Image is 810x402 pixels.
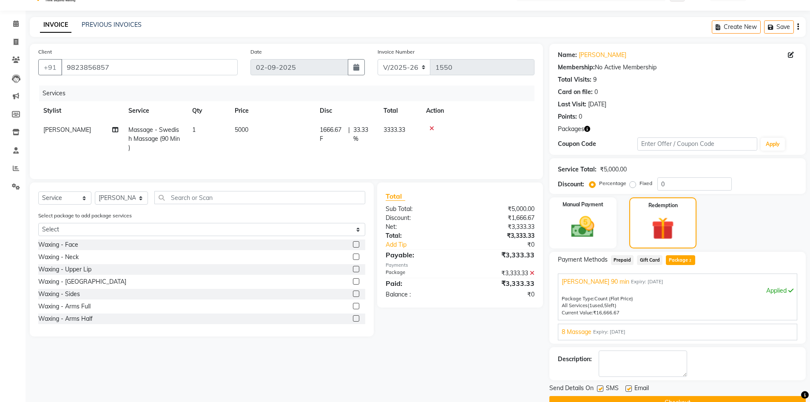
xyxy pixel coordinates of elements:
[645,214,681,242] img: _gift.svg
[761,138,785,151] button: Apply
[379,278,460,288] div: Paid:
[460,269,541,278] div: ₹3,333.33
[562,310,593,316] span: Current Value:
[637,255,662,265] span: Gift Card
[379,240,473,249] a: Add Tip
[315,101,378,120] th: Disc
[250,48,262,56] label: Date
[558,140,638,148] div: Coupon Code
[600,165,627,174] div: ₹5,000.00
[588,100,606,109] div: [DATE]
[460,290,541,299] div: ₹0
[38,277,126,286] div: Waxing - [GEOGRAPHIC_DATA]
[593,75,597,84] div: 9
[558,255,608,264] span: Payment Methods
[379,222,460,231] div: Net:
[379,205,460,214] div: Sub Total:
[460,250,541,260] div: ₹3,333.33
[564,214,602,240] img: _cash.svg
[563,201,603,208] label: Manual Payment
[38,290,80,299] div: Waxing - Sides
[320,125,345,143] span: 1666.67 F
[558,165,597,174] div: Service Total:
[579,112,582,121] div: 0
[562,286,793,295] div: Applied
[558,125,584,134] span: Packages
[38,48,52,56] label: Client
[386,262,534,269] div: Payments
[460,231,541,240] div: ₹3,333.33
[38,59,62,75] button: +91
[606,384,619,394] span: SMS
[688,258,693,263] span: 2
[379,214,460,222] div: Discount:
[558,88,593,97] div: Card on file:
[611,255,634,265] span: Prepaid
[666,255,695,265] span: Package
[631,278,663,285] span: Expiry: [DATE]
[43,126,91,134] span: [PERSON_NAME]
[379,269,460,278] div: Package
[460,214,541,222] div: ₹1,666.67
[562,328,591,336] span: 8 Massage
[378,101,421,120] th: Total
[599,180,626,187] label: Percentage
[386,192,405,201] span: Total
[474,240,541,249] div: ₹0
[648,202,678,209] label: Redemption
[128,126,180,151] span: Massage - Swedish Massage (90 Min )
[558,51,577,60] div: Name:
[634,384,649,394] span: Email
[558,63,797,72] div: No Active Membership
[764,20,794,34] button: Save
[558,355,592,364] div: Description:
[39,86,541,101] div: Services
[460,278,541,288] div: ₹3,333.33
[384,126,405,134] span: 3333.33
[353,125,373,143] span: 33.33 %
[123,101,187,120] th: Service
[38,212,132,220] label: Select package to add package services
[38,302,91,311] div: Waxing - Arms Full
[421,101,534,120] th: Action
[558,75,591,84] div: Total Visits:
[558,100,586,109] div: Last Visit:
[562,277,629,286] span: [PERSON_NAME] 90 min
[378,48,415,56] label: Invoice Number
[460,205,541,214] div: ₹5,000.00
[230,101,315,120] th: Price
[593,310,620,316] span: ₹16,666.67
[38,253,79,262] div: Waxing - Neck
[593,328,625,336] span: Expiry: [DATE]
[154,191,365,204] input: Search or Scan
[187,101,230,120] th: Qty
[379,250,460,260] div: Payable:
[562,302,588,308] span: All Services
[588,302,592,308] span: (1
[38,314,93,323] div: Waxing - Arms Half
[192,126,196,134] span: 1
[38,240,78,249] div: Waxing - Face
[639,180,652,187] label: Fixed
[594,88,598,97] div: 0
[562,296,594,302] span: Package Type:
[579,51,626,60] a: [PERSON_NAME]
[549,384,594,394] span: Send Details On
[460,222,541,231] div: ₹3,333.33
[40,17,71,33] a: INVOICE
[712,20,761,34] button: Create New
[558,180,584,189] div: Discount:
[38,101,123,120] th: Stylist
[61,59,238,75] input: Search by Name/Mobile/Email/Code
[235,126,248,134] span: 5000
[594,296,633,302] span: Count (Flat Price)
[604,302,607,308] span: 5
[82,21,142,29] a: PREVIOUS INVOICES
[38,265,91,274] div: Waxing - Upper Lip
[558,112,577,121] div: Points:
[379,231,460,240] div: Total:
[588,302,617,308] span: used, left)
[348,125,350,143] span: |
[637,137,757,151] input: Enter Offer / Coupon Code
[558,63,595,72] div: Membership:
